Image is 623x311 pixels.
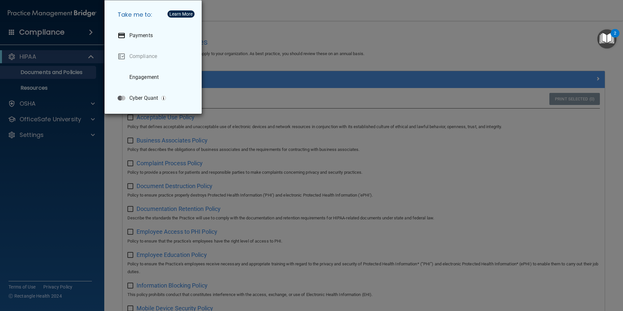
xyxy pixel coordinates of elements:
[112,26,196,45] a: Payments
[597,29,616,49] button: Open Resource Center, 2 new notifications
[112,6,196,24] h5: Take me to:
[129,74,159,81] p: Engagement
[112,89,196,107] a: Cyber Quant
[614,33,616,42] div: 2
[167,10,195,18] button: Learn More
[129,95,158,101] p: Cyber Quant
[112,68,196,86] a: Engagement
[129,32,153,39] p: Payments
[169,12,193,16] div: Learn More
[510,265,615,291] iframe: Drift Widget Chat Controller
[112,47,196,66] a: Compliance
